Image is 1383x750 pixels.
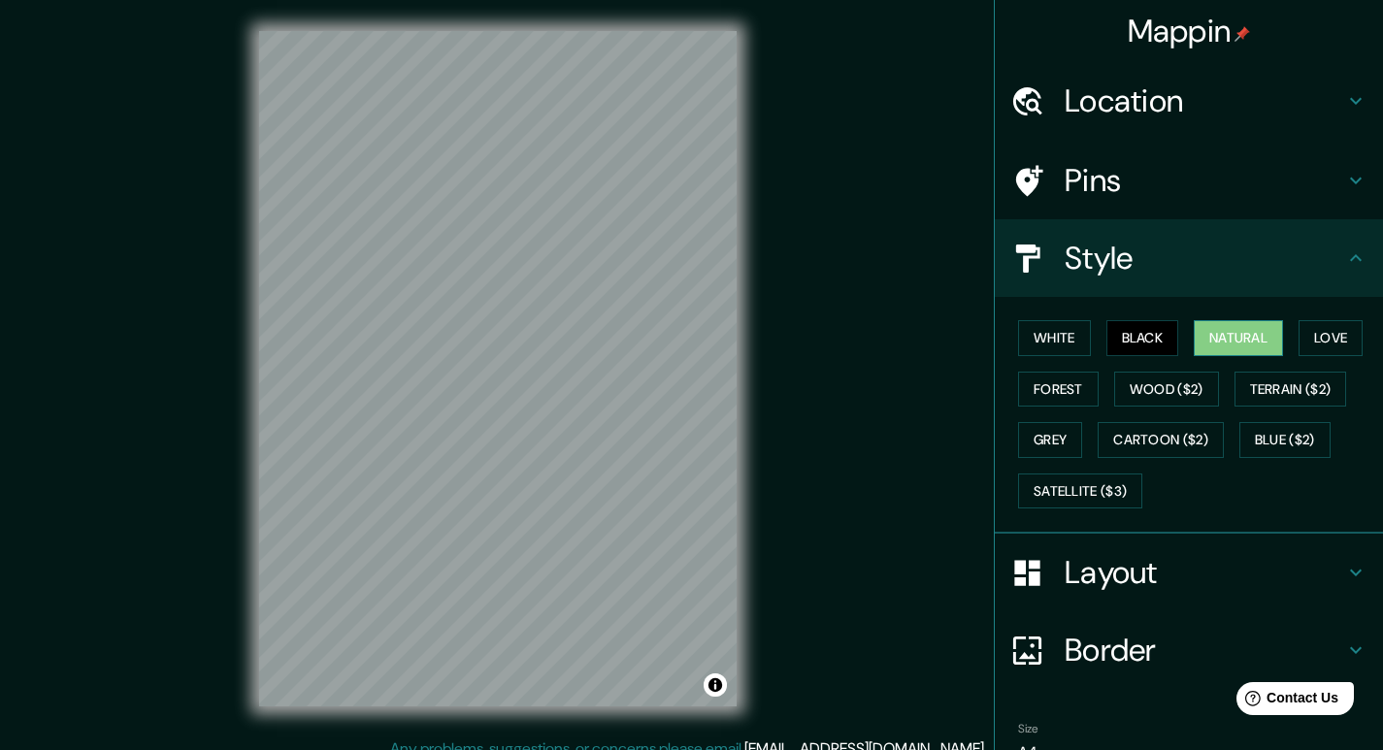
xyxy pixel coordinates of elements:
h4: Location [1065,82,1344,120]
button: Satellite ($3) [1018,473,1142,509]
button: Toggle attribution [704,673,727,697]
button: Blue ($2) [1239,422,1331,458]
button: Black [1106,320,1179,356]
iframe: Help widget launcher [1210,674,1362,729]
canvas: Map [259,31,737,706]
h4: Mappin [1128,12,1251,50]
h4: Pins [1065,161,1344,200]
h4: Border [1065,631,1344,669]
button: Love [1299,320,1363,356]
button: Cartoon ($2) [1098,422,1224,458]
div: Location [995,62,1383,140]
button: Terrain ($2) [1235,372,1347,408]
div: Pins [995,142,1383,219]
div: Border [995,611,1383,689]
button: Grey [1018,422,1082,458]
button: Forest [1018,372,1099,408]
div: Style [995,219,1383,297]
label: Size [1018,721,1038,737]
button: Wood ($2) [1114,372,1219,408]
h4: Style [1065,239,1344,277]
h4: Layout [1065,553,1344,592]
div: Layout [995,534,1383,611]
button: White [1018,320,1091,356]
button: Natural [1194,320,1283,356]
img: pin-icon.png [1235,26,1250,42]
